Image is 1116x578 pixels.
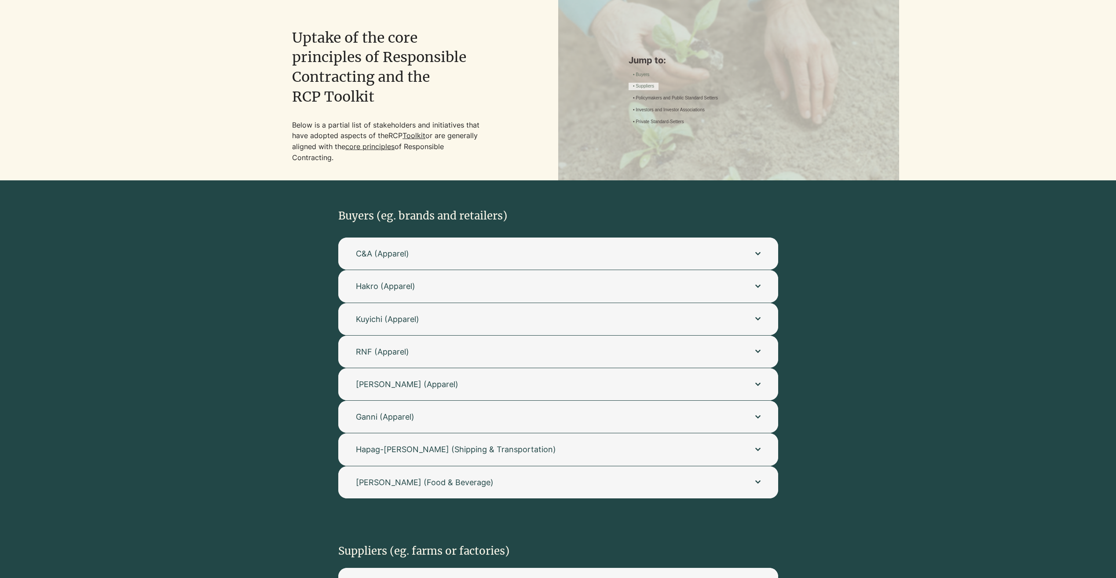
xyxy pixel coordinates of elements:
[338,336,778,368] button: RNF (Apparel)
[292,120,483,164] p: Below is a partial list of stakeholders and initiatives that have adopted aspects of the or are g...
[338,401,778,433] button: Ganni (Apparel)
[345,142,395,151] a: core principles
[292,29,466,106] span: Uptake of the core principles of Responsible Contracting and the RCP Toolkit
[633,107,705,113] a: • Investors and Investor Associations
[388,131,402,140] a: RCP
[633,95,718,102] a: • Policymakers and Public Standard Setters
[338,238,778,270] button: C&A (Apparel)
[338,368,778,400] button: [PERSON_NAME] (Apparel)
[633,83,654,90] a: • Suppliers
[338,270,778,302] button: Hakro (Apparel)
[633,119,684,125] a: • Private Standard-Setters
[633,72,649,78] a: • Buyers
[338,433,778,465] button: Hapag-[PERSON_NAME] (Shipping & Transportation)
[356,346,738,357] span: RNF (Apparel)
[356,411,738,422] span: Ganni (Apparel)
[338,466,778,498] button: [PERSON_NAME] (Food & Beverage)
[356,281,738,292] span: Hakro (Apparel)
[629,54,820,66] p: Jump to:
[356,379,738,390] span: [PERSON_NAME] (Apparel)
[338,544,600,559] h2: Suppliers (eg. farms or factories)
[338,209,606,223] h2: Buyers (eg. brands and retailers)
[338,303,778,335] button: Kuyichi (Apparel)
[402,131,425,140] a: Toolkit
[356,477,738,488] span: [PERSON_NAME] (Food & Beverage)
[356,248,738,259] span: C&A (Apparel)
[629,71,776,126] nav: Site
[356,444,738,455] span: Hapag-[PERSON_NAME] (Shipping & Transportation)
[356,314,738,325] span: Kuyichi (Apparel)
